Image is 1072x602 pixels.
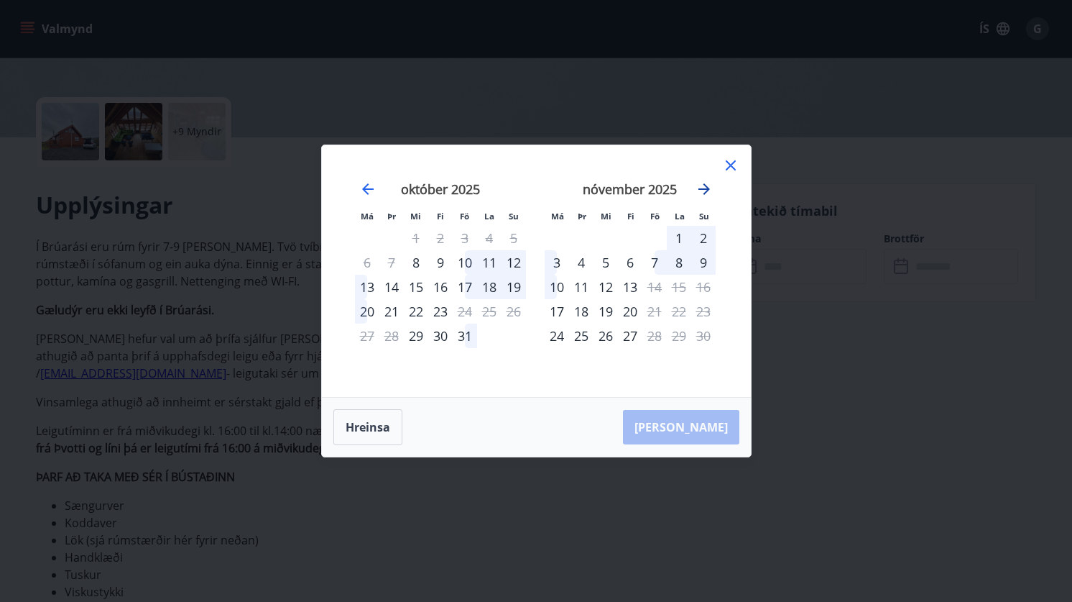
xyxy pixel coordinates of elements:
div: 16 [428,275,453,299]
td: Choose föstudagur, 10. október 2025 as your check-in date. It’s available. [453,250,477,275]
td: Choose miðvikudagur, 22. október 2025 as your check-in date. It’s available. [404,299,428,324]
td: Choose þriðjudagur, 11. nóvember 2025 as your check-in date. It’s available. [569,275,593,299]
td: Choose mánudagur, 10. nóvember 2025 as your check-in date. It’s available. [545,275,569,299]
small: Fi [437,211,444,222]
div: 11 [569,275,593,299]
td: Not available. föstudagur, 14. nóvember 2025 [642,275,667,299]
small: Su [509,211,519,222]
td: Choose mánudagur, 20. október 2025 as your check-in date. It’s available. [355,299,379,324]
td: Choose þriðjudagur, 14. október 2025 as your check-in date. It’s available. [379,275,404,299]
td: Choose þriðjudagur, 25. nóvember 2025 as your check-in date. It’s available. [569,324,593,348]
td: Choose miðvikudagur, 29. október 2025 as your check-in date. It’s available. [404,324,428,348]
td: Not available. laugardagur, 15. nóvember 2025 [667,275,691,299]
div: 22 [404,299,428,324]
div: 10 [453,250,477,275]
td: Choose mánudagur, 3. nóvember 2025 as your check-in date. It’s available. [545,250,569,275]
div: 25 [569,324,593,348]
div: 4 [569,250,593,275]
div: 5 [593,250,618,275]
small: Mi [601,211,611,222]
td: Not available. sunnudagur, 26. október 2025 [502,299,526,324]
td: Choose þriðjudagur, 21. október 2025 as your check-in date. It’s available. [379,299,404,324]
td: Choose fimmtudagur, 30. október 2025 as your check-in date. It’s available. [428,324,453,348]
td: Choose fimmtudagur, 23. október 2025 as your check-in date. It’s available. [428,299,453,324]
td: Choose miðvikudagur, 15. október 2025 as your check-in date. It’s available. [404,275,428,299]
td: Not available. þriðjudagur, 7. október 2025 [379,250,404,275]
div: Aðeins innritun í boði [404,324,428,348]
div: 21 [379,299,404,324]
button: Hreinsa [333,409,402,445]
div: 13 [618,275,642,299]
td: Choose sunnudagur, 19. október 2025 as your check-in date. It’s available. [502,275,526,299]
div: 3 [545,250,569,275]
strong: október 2025 [401,181,480,198]
div: Aðeins innritun í boði [545,324,569,348]
td: Choose fimmtudagur, 27. nóvember 2025 as your check-in date. It’s available. [618,324,642,348]
td: Choose sunnudagur, 9. nóvember 2025 as your check-in date. It’s available. [691,250,716,275]
div: Aðeins útritun í boði [642,299,667,324]
div: 26 [593,324,618,348]
div: 12 [502,250,526,275]
td: Not available. miðvikudagur, 1. október 2025 [404,226,428,250]
td: Not available. mánudagur, 6. október 2025 [355,250,379,275]
td: Choose laugardagur, 18. október 2025 as your check-in date. It’s available. [477,275,502,299]
div: 13 [355,275,379,299]
div: 9 [428,250,453,275]
div: 12 [593,275,618,299]
td: Not available. þriðjudagur, 28. október 2025 [379,324,404,348]
div: Aðeins útritun í boði [453,299,477,324]
td: Not available. föstudagur, 3. október 2025 [453,226,477,250]
div: 19 [593,299,618,324]
div: 8 [667,250,691,275]
div: 15 [404,275,428,299]
small: Su [699,211,709,222]
td: Not available. laugardagur, 4. október 2025 [477,226,502,250]
div: 2 [691,226,716,250]
div: 18 [477,275,502,299]
td: Choose fimmtudagur, 13. nóvember 2025 as your check-in date. It’s available. [618,275,642,299]
div: 31 [453,324,477,348]
td: Choose miðvikudagur, 8. október 2025 as your check-in date. It’s available. [404,250,428,275]
small: Má [551,211,564,222]
td: Choose laugardagur, 8. nóvember 2025 as your check-in date. It’s available. [667,250,691,275]
td: Not available. föstudagur, 28. nóvember 2025 [642,324,667,348]
td: Not available. sunnudagur, 30. nóvember 2025 [691,324,716,348]
div: Move backward to switch to the previous month. [359,181,376,198]
div: 11 [477,250,502,275]
div: 9 [691,250,716,275]
td: Not available. föstudagur, 24. október 2025 [453,299,477,324]
div: 10 [545,275,569,299]
td: Not available. sunnudagur, 23. nóvember 2025 [691,299,716,324]
td: Not available. föstudagur, 21. nóvember 2025 [642,299,667,324]
td: Choose fimmtudagur, 20. nóvember 2025 as your check-in date. It’s available. [618,299,642,324]
td: Choose þriðjudagur, 4. nóvember 2025 as your check-in date. It’s available. [569,250,593,275]
div: 30 [428,324,453,348]
div: Aðeins útritun í boði [642,275,667,299]
small: La [675,211,685,222]
td: Not available. mánudagur, 27. október 2025 [355,324,379,348]
div: Aðeins innritun í boði [545,299,569,324]
td: Choose mánudagur, 13. október 2025 as your check-in date. It’s available. [355,275,379,299]
td: Choose fimmtudagur, 16. október 2025 as your check-in date. It’s available. [428,275,453,299]
td: Choose miðvikudagur, 19. nóvember 2025 as your check-in date. It’s available. [593,299,618,324]
td: Not available. sunnudagur, 5. október 2025 [502,226,526,250]
div: 18 [569,299,593,324]
td: Not available. laugardagur, 22. nóvember 2025 [667,299,691,324]
td: Choose miðvikudagur, 5. nóvember 2025 as your check-in date. It’s available. [593,250,618,275]
div: 14 [379,275,404,299]
div: 17 [453,275,477,299]
div: 7 [642,250,667,275]
td: Choose laugardagur, 1. nóvember 2025 as your check-in date. It’s available. [667,226,691,250]
td: Choose laugardagur, 11. október 2025 as your check-in date. It’s available. [477,250,502,275]
td: Not available. fimmtudagur, 2. október 2025 [428,226,453,250]
td: Choose fimmtudagur, 9. október 2025 as your check-in date. It’s available. [428,250,453,275]
td: Choose sunnudagur, 2. nóvember 2025 as your check-in date. It’s available. [691,226,716,250]
td: Choose miðvikudagur, 12. nóvember 2025 as your check-in date. It’s available. [593,275,618,299]
td: Not available. sunnudagur, 16. nóvember 2025 [691,275,716,299]
div: 1 [667,226,691,250]
small: Fö [650,211,660,222]
small: Fi [627,211,634,222]
div: Aðeins útritun í boði [642,324,667,348]
div: 23 [428,299,453,324]
div: 6 [618,250,642,275]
